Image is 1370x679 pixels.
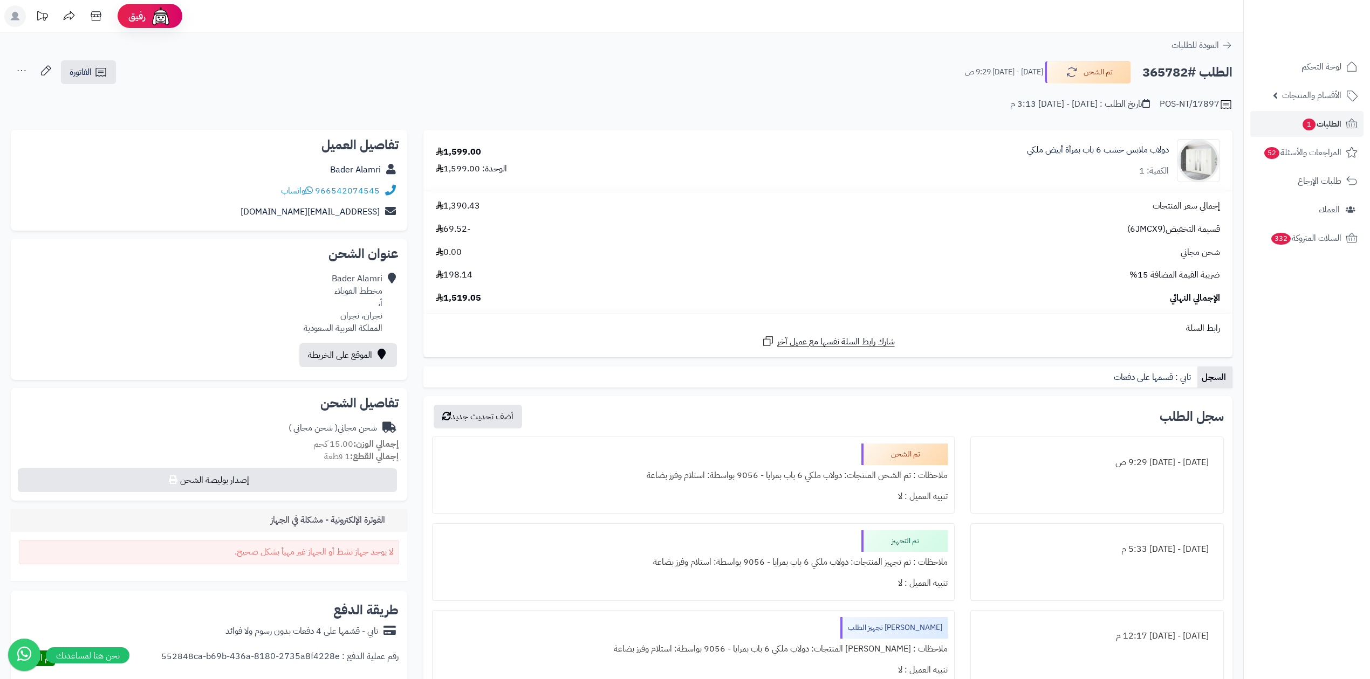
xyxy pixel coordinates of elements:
[299,343,397,367] a: الموقع على الخريطة
[350,450,399,463] strong: إجمالي القطع:
[1010,98,1150,110] div: تاريخ الطلب : [DATE] - [DATE] 3:13 م
[1127,223,1220,235] span: قسيمة التخفيض(6JMCX9)
[29,5,56,30] a: تحديثات المنصة
[1153,200,1220,212] span: إجمالي سعر المنتجات
[436,163,507,175] div: الوحدة: 1,599.00
[840,617,948,639] div: [PERSON_NAME] تجهيز الطلب
[353,438,399,451] strong: إجمالي الوزن:
[977,539,1217,560] div: [DATE] - [DATE] 5:33 م
[965,67,1043,78] small: [DATE] - [DATE] 9:29 ص
[289,422,377,434] div: شحن مجاني
[1270,232,1291,245] span: 332
[281,184,313,197] a: واتساب
[439,486,948,507] div: تنبيه العميل : لا
[1170,292,1220,304] span: الإجمالي النهائي
[434,405,522,428] button: أضف تحديث جديد
[1250,225,1364,251] a: السلات المتروكة332
[330,163,381,176] a: Bader Alamri
[1263,145,1341,160] span: المراجعات والأسئلة
[241,205,380,218] a: [EMAIL_ADDRESS][DOMAIN_NAME]
[70,66,92,79] span: الفاتورة
[861,444,948,465] div: تم الشحن
[977,626,1217,647] div: [DATE] - [DATE] 12:17 م
[977,452,1217,473] div: [DATE] - [DATE] 9:29 ص
[1301,59,1341,74] span: لوحة التحكم
[1297,12,1360,34] img: logo-2.png
[1139,165,1169,177] div: الكمية: 1
[861,530,948,552] div: تم التجهيز
[777,336,895,348] span: شارك رابط السلة نفسها مع عميل آخر
[271,515,399,525] h3: الفوترة الإلكترونية - مشكلة في الجهاز
[315,184,380,197] a: 966542074545
[289,421,338,434] span: ( شحن مجاني )
[439,639,948,660] div: ملاحظات : [PERSON_NAME] المنتجات: دولاب ملكي 6 باب بمرايا - 9056 بواسطة: استلام وفرز بضاعة
[436,246,462,259] span: 0.00
[439,465,948,486] div: ملاحظات : تم الشحن المنتجات: دولاب ملكي 6 باب بمرايا - 9056 بواسطة: استلام وفرز بضاعة
[1027,144,1169,156] a: دولاب ملابس خشب 6 باب بمرآة أبيض ملكي
[1129,269,1220,281] span: ضريبة القيمة المضافة 15%
[1250,54,1364,80] a: لوحة التحكم
[19,397,399,410] h2: تفاصيل الشحن
[1197,366,1232,388] a: السجل
[1045,61,1131,84] button: تم الشحن
[1181,246,1220,259] span: شحن مجاني
[1177,139,1220,182] img: 1733065410-1-90x90.jpg
[1302,118,1316,131] span: 1
[313,438,399,451] small: 15.00 كجم
[1172,39,1232,52] a: العودة للطلبات
[436,292,481,304] span: 1,519.05
[428,322,1228,335] div: رابط السلة
[333,604,399,616] h2: طريقة الدفع
[1250,111,1364,137] a: الطلبات1
[436,223,470,235] span: -69.52
[1250,140,1364,165] a: المراجعات والأسئلة52
[1109,366,1197,388] a: تابي : قسمها على دفعات
[439,573,948,594] div: تنبيه العميل : لا
[1319,202,1340,217] span: العملاء
[1160,98,1232,111] div: POS-NT/17897
[61,60,116,84] a: الفاتورة
[1270,231,1341,246] span: السلات المتروكة
[1282,88,1341,103] span: الأقسام والمنتجات
[304,273,382,334] div: Bader Alamri مخطط الغويلاء أ، نجران، نجران المملكة العربية السعودية
[161,650,399,666] div: رقم عملية الدفع : 552848ca-b69b-436a-8180-2735a8f4228e
[439,552,948,573] div: ملاحظات : تم تجهيز المنتجات: دولاب ملكي 6 باب بمرايا - 9056 بواسطة: استلام وفرز بضاعة
[1250,197,1364,223] a: العملاء
[324,450,399,463] small: 1 قطعة
[1301,116,1341,131] span: الطلبات
[1142,61,1232,84] h2: الطلب #365782
[19,247,399,260] h2: عنوان الشحن
[18,468,397,492] button: إصدار بوليصة الشحن
[1160,410,1224,423] h3: سجل الطلب
[128,10,146,23] span: رفيق
[1298,174,1341,189] span: طلبات الإرجاع
[19,138,399,151] h2: تفاصيل العميل
[1172,39,1219,52] span: العودة للطلبات
[436,269,472,281] span: 198.14
[19,540,399,564] div: لا يوجد جهاز نشط أو الجهاز غير مهيأ بشكل صحيح.
[436,200,480,212] span: 1,390.43
[150,5,172,27] img: ai-face.png
[1264,147,1280,160] span: 52
[1250,168,1364,194] a: طلبات الإرجاع
[225,625,378,638] div: تابي - قسّمها على 4 دفعات بدون رسوم ولا فوائد
[762,335,895,348] a: شارك رابط السلة نفسها مع عميل آخر
[436,146,481,158] div: 1,599.00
